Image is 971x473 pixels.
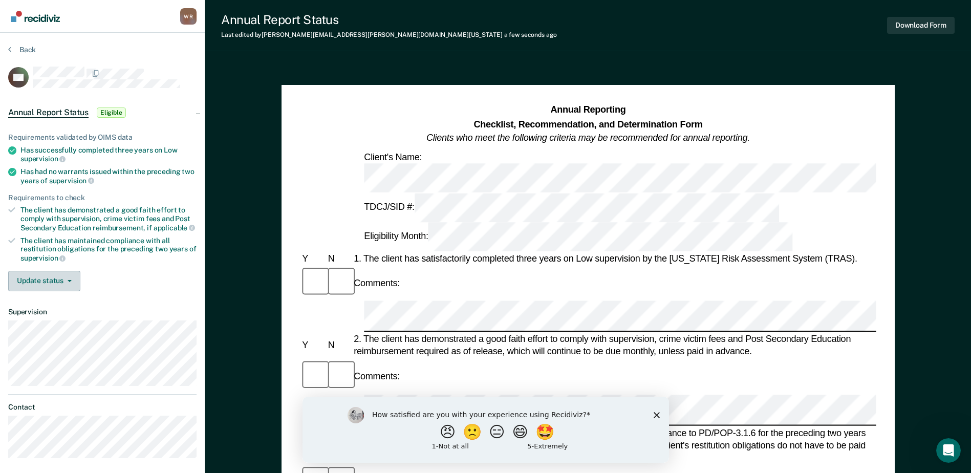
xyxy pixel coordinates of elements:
[180,8,197,25] div: W R
[303,397,669,463] iframe: Survey by Kim from Recidiviz
[550,105,625,115] strong: Annual Reporting
[352,252,876,265] div: 1. The client has satisfactorily completed three years on Low supervision by the [US_STATE] Risk ...
[20,146,197,163] div: Has successfully completed three years on Low
[504,31,557,38] span: a few seconds ago
[180,8,197,25] button: Profile dropdown button
[20,236,197,263] div: The client has maintained compliance with all restitution obligations for the preceding two years of
[20,254,66,262] span: supervision
[352,370,402,382] div: Comments:
[8,403,197,412] dt: Contact
[8,308,197,316] dt: Supervision
[154,224,195,232] span: applicable
[936,438,961,463] iframe: Intercom live chat
[362,222,794,251] div: Eligibility Month:
[326,252,351,265] div: N
[20,155,66,163] span: supervision
[352,277,402,289] div: Comments:
[221,12,557,27] div: Annual Report Status
[352,333,876,358] div: 2. The client has demonstrated a good faith effort to comply with supervision, crime victim fees ...
[8,107,89,118] span: Annual Report Status
[362,193,781,222] div: TDCJ/SID #:
[8,271,80,291] button: Update status
[8,45,36,54] button: Back
[49,177,94,185] span: supervision
[352,426,876,464] div: 3. The client has maintained compliance with all restitution obligations in accordance to PD/POP-...
[221,31,557,38] div: Last edited by [PERSON_NAME][EMAIL_ADDRESS][PERSON_NAME][DOMAIN_NAME][US_STATE]
[426,133,750,143] em: Clients who meet the following criteria may be recommended for annual reporting.
[300,339,326,352] div: Y
[473,119,702,129] strong: Checklist, Recommendation, and Determination Form
[20,206,197,232] div: The client has demonstrated a good faith effort to comply with supervision, crime victim fees and...
[8,193,197,202] div: Requirements to check
[8,133,197,142] div: Requirements validated by OIMS data
[20,167,197,185] div: Has had no warrants issued within the preceding two years of
[300,252,326,265] div: Y
[97,107,126,118] span: Eligible
[300,439,326,451] div: Y
[326,339,351,352] div: N
[887,17,955,34] button: Download Form
[11,11,60,22] img: Recidiviz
